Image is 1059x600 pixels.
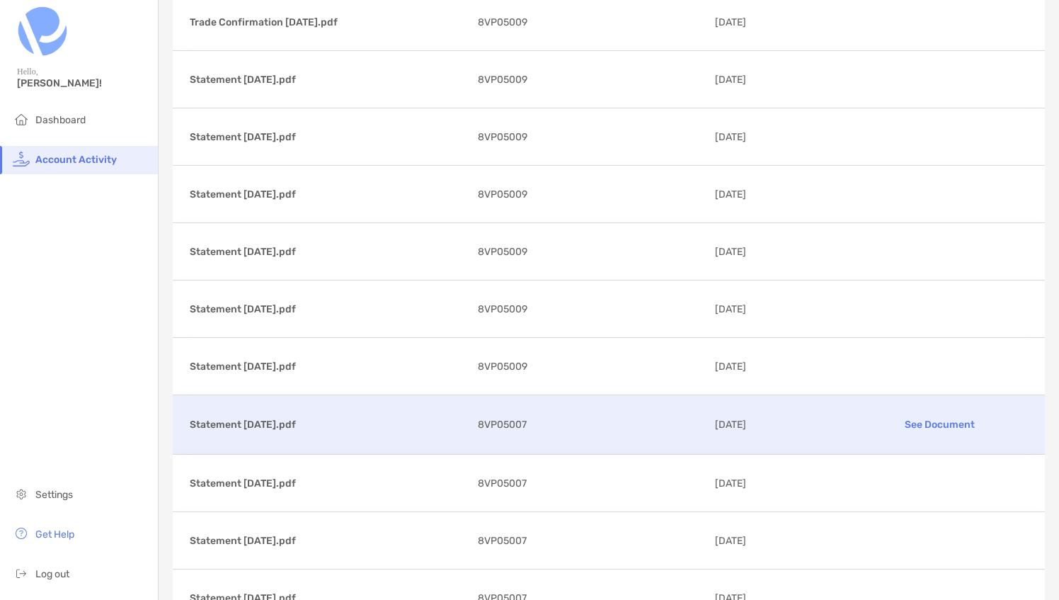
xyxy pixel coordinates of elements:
span: 8VP05007 [478,475,527,492]
p: Statement [DATE].pdf [190,300,466,318]
img: logout icon [13,565,30,582]
p: [DATE] [715,532,841,550]
img: settings icon [13,485,30,502]
span: 8VP05009 [478,358,527,375]
span: 8VP05009 [478,71,527,89]
p: See Document [852,412,1028,437]
span: Account Activity [35,154,117,166]
p: Trade Confirmation [DATE].pdf [190,13,466,31]
p: [DATE] [715,128,841,146]
p: [DATE] [715,358,841,375]
p: [DATE] [715,186,841,203]
p: [DATE] [715,13,841,31]
p: Statement [DATE].pdf [190,71,466,89]
p: [DATE] [715,71,841,89]
p: Statement [DATE].pdf [190,358,466,375]
span: 8VP05007 [478,416,527,434]
p: Statement [DATE].pdf [190,128,466,146]
p: Statement [DATE].pdf [190,475,466,492]
span: 8VP05007 [478,532,527,550]
p: Statement [DATE].pdf [190,243,466,261]
p: Statement [DATE].pdf [190,186,466,203]
img: household icon [13,111,30,128]
span: Log out [35,568,69,580]
span: 8VP05009 [478,300,527,318]
span: 8VP05009 [478,128,527,146]
span: 8VP05009 [478,13,527,31]
span: Get Help [35,528,74,540]
p: [DATE] [715,300,841,318]
span: Settings [35,489,73,501]
p: [DATE] [715,243,841,261]
p: [DATE] [715,416,841,434]
span: Dashboard [35,114,86,126]
img: activity icon [13,150,30,167]
p: Statement [DATE].pdf [190,532,466,550]
img: get-help icon [13,525,30,542]
p: Statement [DATE].pdf [190,416,466,434]
p: [DATE] [715,475,841,492]
img: Zoe Logo [17,6,68,57]
span: 8VP05009 [478,243,527,261]
span: [PERSON_NAME]! [17,77,149,89]
span: 8VP05009 [478,186,527,203]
